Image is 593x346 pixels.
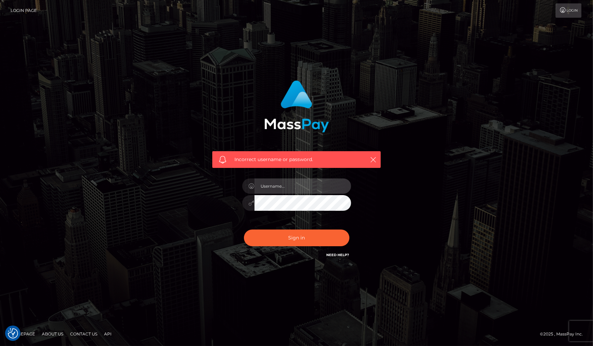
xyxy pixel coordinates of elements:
[264,80,329,132] img: MassPay Login
[39,329,66,339] a: About Us
[7,329,38,339] a: Homepage
[327,253,349,257] a: Need Help?
[11,3,37,18] a: Login Page
[101,329,114,339] a: API
[67,329,100,339] a: Contact Us
[244,230,349,246] button: Sign in
[8,328,18,339] button: Consent Preferences
[234,156,359,163] span: Incorrect username or password.
[8,328,18,339] img: Revisit consent button
[556,3,581,18] a: Login
[540,330,588,338] div: © 2025 , MassPay Inc.
[254,178,351,194] input: Username...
